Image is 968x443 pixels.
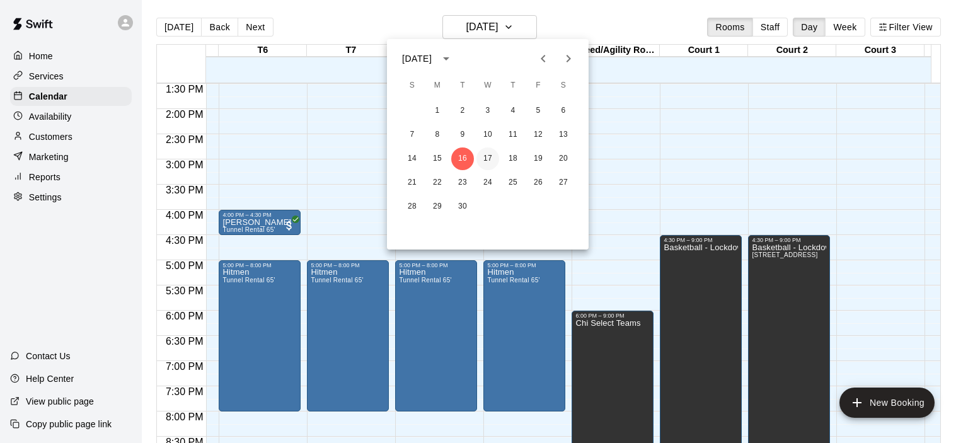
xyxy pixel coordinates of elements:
button: 4 [502,100,524,122]
button: 11 [502,124,524,146]
button: 9 [451,124,474,146]
button: 8 [426,124,449,146]
button: 18 [502,147,524,170]
button: 30 [451,195,474,218]
button: 1 [426,100,449,122]
button: 25 [502,171,524,194]
span: Wednesday [476,73,499,98]
button: 10 [476,124,499,146]
span: Monday [426,73,449,98]
span: Tuesday [451,73,474,98]
div: [DATE] [402,52,432,66]
button: 14 [401,147,423,170]
button: 5 [527,100,550,122]
button: 22 [426,171,449,194]
button: calendar view is open, switch to year view [435,48,457,69]
button: 17 [476,147,499,170]
button: 13 [552,124,575,146]
button: 16 [451,147,474,170]
span: Saturday [552,73,575,98]
button: 29 [426,195,449,218]
button: 27 [552,171,575,194]
button: 2 [451,100,474,122]
button: 20 [552,147,575,170]
button: 28 [401,195,423,218]
button: 23 [451,171,474,194]
button: 6 [552,100,575,122]
button: 15 [426,147,449,170]
button: 12 [527,124,550,146]
span: Friday [527,73,550,98]
button: Previous month [531,46,556,71]
button: 7 [401,124,423,146]
span: Thursday [502,73,524,98]
button: 21 [401,171,423,194]
button: 3 [476,100,499,122]
span: Sunday [401,73,423,98]
button: 24 [476,171,499,194]
button: 26 [527,171,550,194]
button: 19 [527,147,550,170]
button: Next month [556,46,581,71]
